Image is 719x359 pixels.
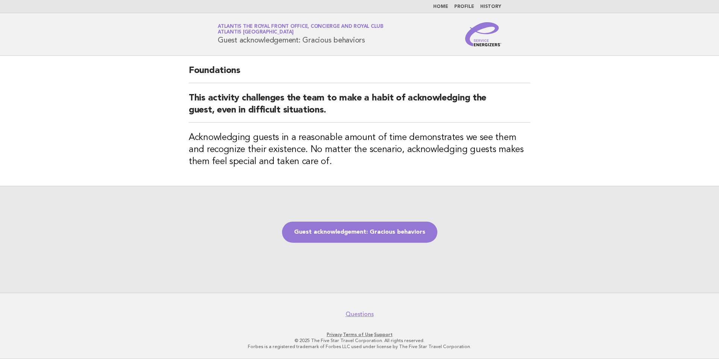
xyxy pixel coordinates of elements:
[346,310,374,318] a: Questions
[189,132,530,168] h3: Acknowledging guests in a reasonable amount of time demonstrates we see them and recognize their ...
[218,30,294,35] span: Atlantis [GEOGRAPHIC_DATA]
[218,24,384,44] h1: Guest acknowledgement: Gracious behaviors
[465,22,501,46] img: Service Energizers
[218,24,384,35] a: Atlantis The Royal Front Office, Concierge and Royal ClubAtlantis [GEOGRAPHIC_DATA]
[480,5,501,9] a: History
[129,344,590,350] p: Forbes is a registered trademark of Forbes LLC used under license by The Five Star Travel Corpora...
[343,332,373,337] a: Terms of Use
[282,222,437,243] a: Guest acknowledgement: Gracious behaviors
[454,5,474,9] a: Profile
[189,65,530,83] h2: Foundations
[189,92,530,123] h2: This activity challenges the team to make a habit of acknowledging the guest, even in difficult s...
[129,332,590,338] p: · ·
[327,332,342,337] a: Privacy
[129,338,590,344] p: © 2025 The Five Star Travel Corporation. All rights reserved.
[433,5,448,9] a: Home
[374,332,393,337] a: Support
